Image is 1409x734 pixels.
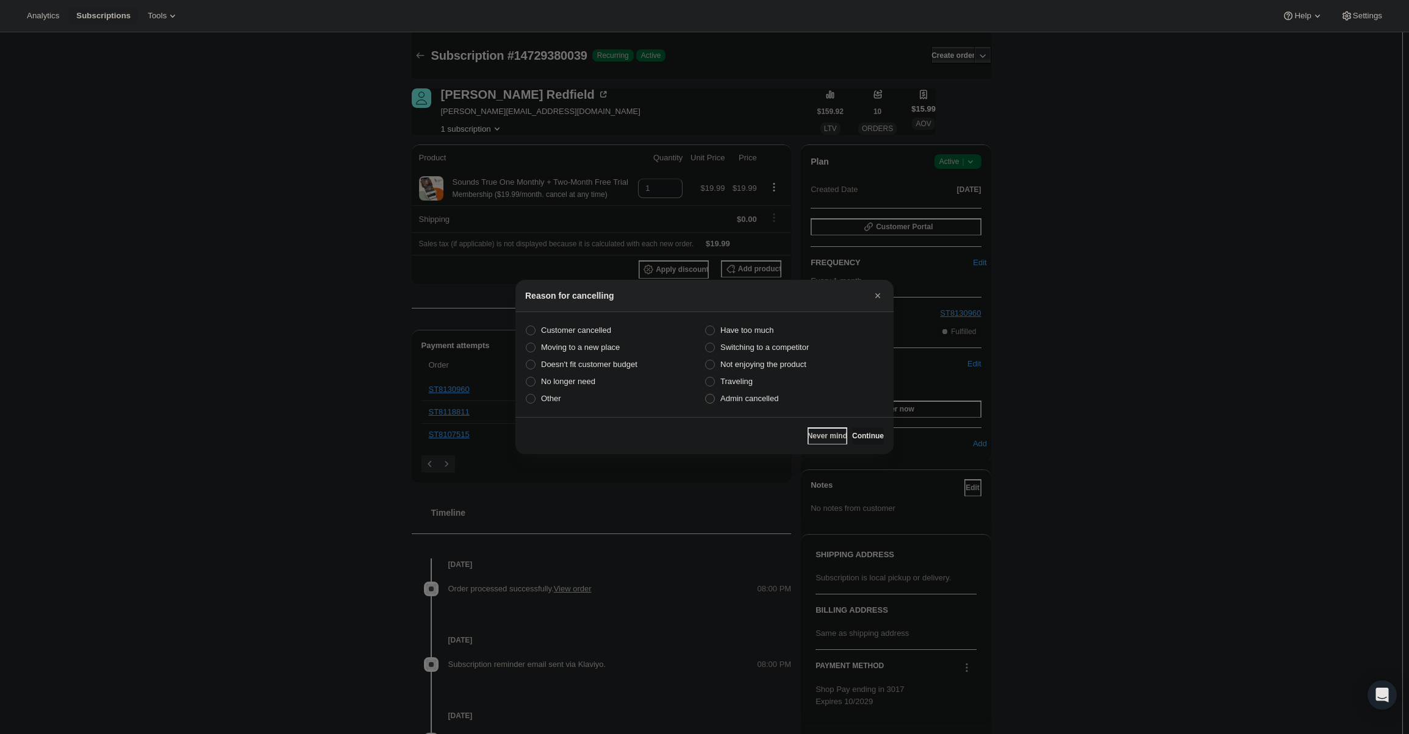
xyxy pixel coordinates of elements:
[1368,680,1397,710] div: Open Intercom Messenger
[720,377,753,386] span: Traveling
[808,431,847,441] span: Never mind
[20,7,66,24] button: Analytics
[720,360,806,369] span: Not enjoying the product
[720,326,773,335] span: Have too much
[1333,7,1389,24] button: Settings
[541,394,561,403] span: Other
[148,11,167,21] span: Tools
[1294,11,1311,21] span: Help
[541,343,620,352] span: Moving to a new place
[808,427,847,444] button: Never mind
[720,343,809,352] span: Switching to a competitor
[525,290,614,302] h2: Reason for cancelling
[869,287,886,304] button: Close
[1275,7,1330,24] button: Help
[1353,11,1382,21] span: Settings
[541,326,611,335] span: Customer cancelled
[541,377,595,386] span: No longer need
[720,394,778,403] span: Admin cancelled
[140,7,186,24] button: Tools
[76,11,131,21] span: Subscriptions
[69,7,138,24] button: Subscriptions
[541,360,637,369] span: Doesn't fit customer budget
[27,11,59,21] span: Analytics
